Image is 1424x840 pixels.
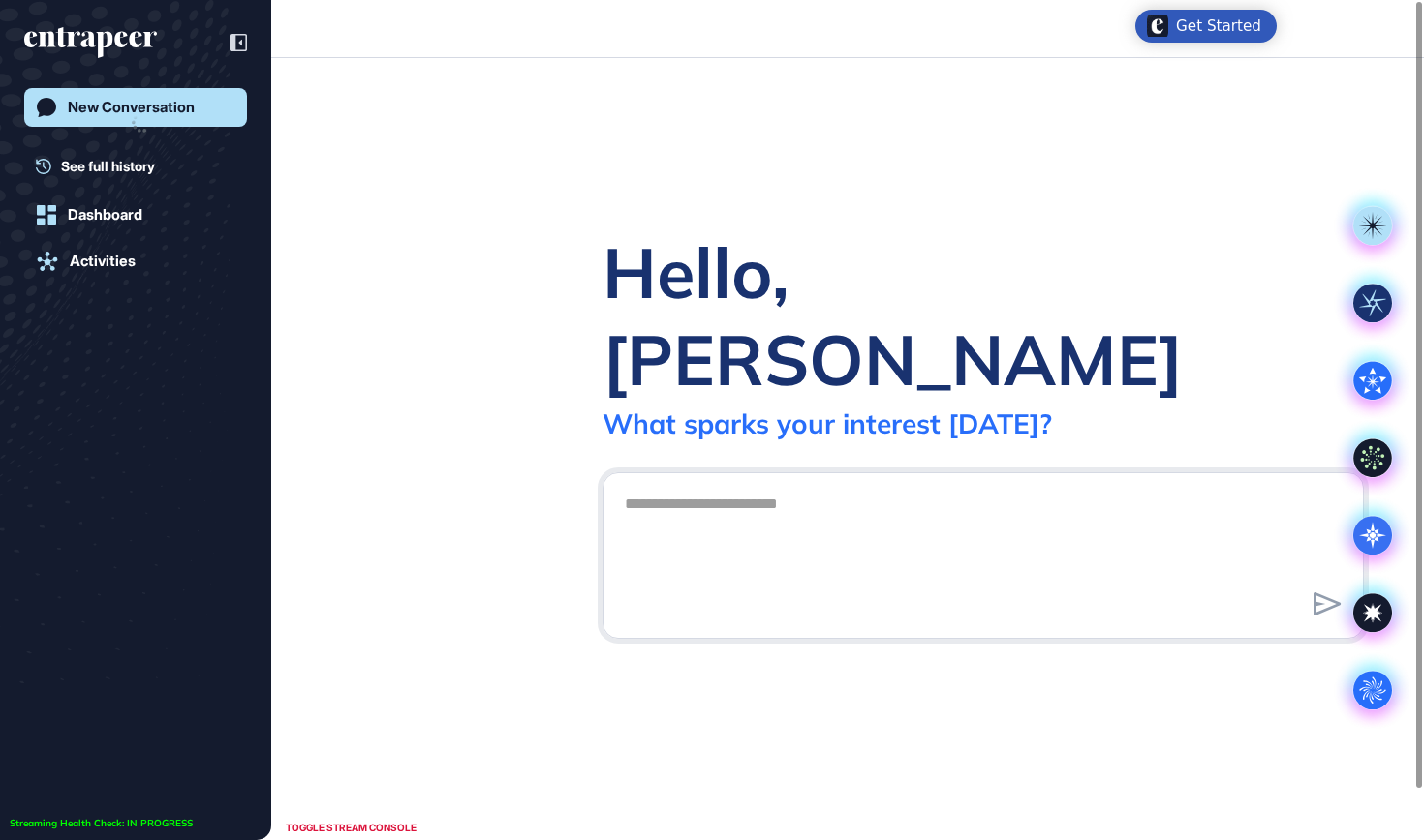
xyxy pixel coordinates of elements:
[281,816,421,840] div: TOGGLE STREAM CONSOLE
[603,406,1052,440] div: What sparks your interest [DATE]?
[24,195,247,234] a: Dashboard
[24,27,157,58] div: entrapeer-logo
[36,156,247,176] a: See full history
[61,156,155,176] span: See full history
[24,88,247,127] a: New Conversation
[1147,15,1168,37] img: launcher-image-alternative-text
[24,242,247,281] a: Activities
[603,228,1364,403] div: Hello, [PERSON_NAME]
[68,99,195,116] div: New Conversation
[1176,16,1261,36] div: Get Started
[1135,10,1277,43] div: Open Get Started checklist
[70,253,136,270] div: Activities
[68,206,142,224] div: Dashboard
